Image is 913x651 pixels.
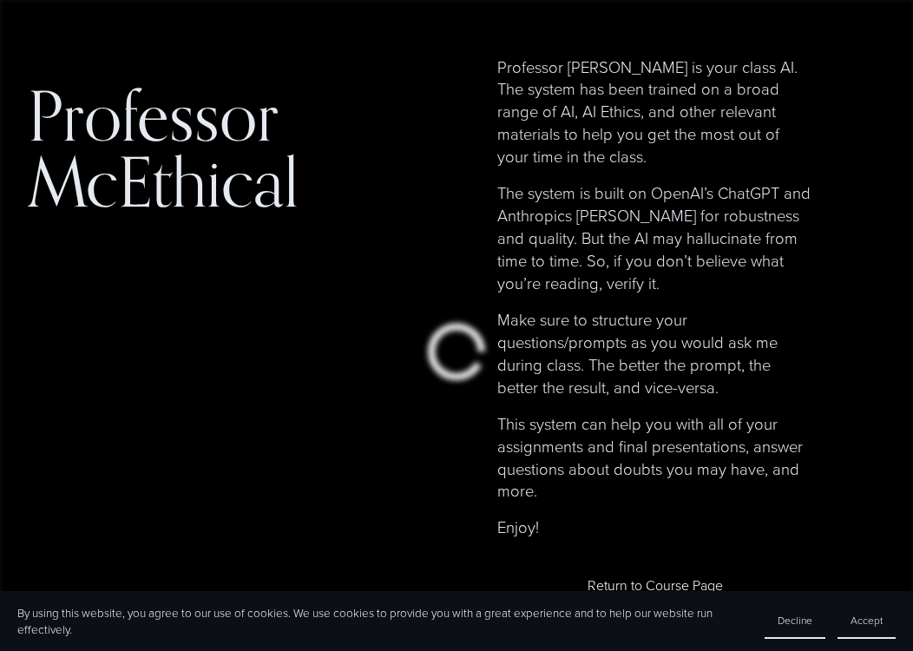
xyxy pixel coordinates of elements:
button: Decline [765,603,825,639]
div: McEthical [28,149,299,215]
div: Professor [28,83,279,149]
span: Accept [851,613,883,628]
a: Return to Course Page [570,549,741,623]
p: The system is built on OpenAI’s ChatGPT and Anthropics [PERSON_NAME] for robustness and quality. ... [497,182,813,295]
p: By using this website, you agree to our use of cookies. We use cookies to provide you with a grea... [17,605,747,638]
p: This system can help you with all of your assignments and final presentations, answer questions a... [497,413,813,503]
button: Accept [837,603,896,639]
p: Professor [PERSON_NAME] is your class AI. The system has been trained on a broad range of AI, AI ... [497,56,813,169]
p: Make sure to structure your questions/prompts as you would ask me during class. The better the pr... [497,309,813,399]
p: Enjoy! [497,516,813,539]
span: Decline [778,613,812,628]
